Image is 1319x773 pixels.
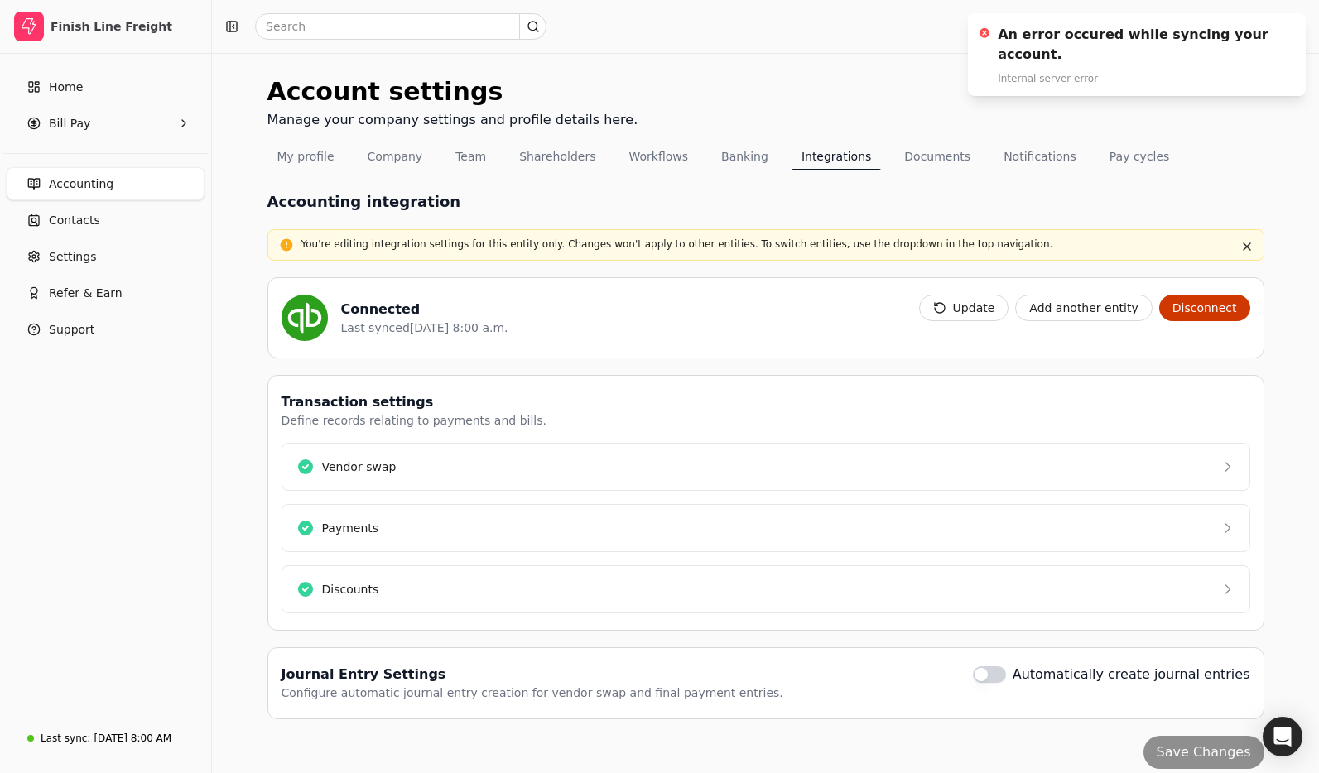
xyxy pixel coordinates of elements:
[282,392,546,412] div: Transaction settings
[7,276,205,310] button: Refer & Earn
[7,723,205,753] a: Last sync:[DATE] 8:00 AM
[445,143,496,170] button: Team
[49,212,100,229] span: Contacts
[41,731,90,746] div: Last sync:
[341,300,508,319] div: Connected
[49,248,96,266] span: Settings
[7,167,205,200] a: Accounting
[282,684,783,702] div: Configure automatic journal entry creation for vendor swap and final payment entries.
[998,25,1273,65] div: An error occured while syncing your account.
[919,295,1009,321] button: Update
[358,143,433,170] button: Company
[341,319,508,337] div: Last synced [DATE] 8:00 a.m.
[7,204,205,237] a: Contacts
[51,18,197,35] div: Finish Line Freight
[894,143,980,170] button: Documents
[282,443,1250,491] button: Vendor swap
[49,115,90,132] span: Bill Pay
[267,143,344,170] button: My profile
[301,237,1230,252] p: You're editing integration settings for this entity only. Changes won't apply to other entities. ...
[49,175,113,193] span: Accounting
[998,71,1273,86] div: Internal server error
[1263,717,1302,756] div: Open Intercom Messenger
[255,13,546,40] input: Search
[792,143,881,170] button: Integrations
[619,143,698,170] button: Workflows
[267,143,1264,170] nav: Tabs
[1015,295,1152,321] button: Add another entity
[267,190,461,213] h1: Accounting integration
[49,285,123,302] span: Refer & Earn
[973,666,1006,683] button: Automatically create journal entries
[282,665,783,684] div: Journal Entry Settings
[322,459,397,476] div: Vendor swap
[7,70,205,103] a: Home
[7,107,205,140] button: Bill Pay
[282,504,1250,552] button: Payments
[7,313,205,346] button: Support
[322,520,379,537] div: Payments
[49,79,83,96] span: Home
[282,412,546,430] div: Define records relating to payments and bills.
[711,143,778,170] button: Banking
[7,240,205,273] a: Settings
[509,143,605,170] button: Shareholders
[267,110,638,130] div: Manage your company settings and profile details here.
[1013,665,1250,684] label: Automatically create journal entries
[267,73,638,110] div: Account settings
[49,321,94,338] span: Support
[994,143,1086,170] button: Notifications
[282,565,1250,613] button: Discounts
[1159,295,1250,321] button: Disconnect
[1100,143,1180,170] button: Pay cycles
[94,731,171,746] div: [DATE] 8:00 AM
[322,581,379,598] div: Discounts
